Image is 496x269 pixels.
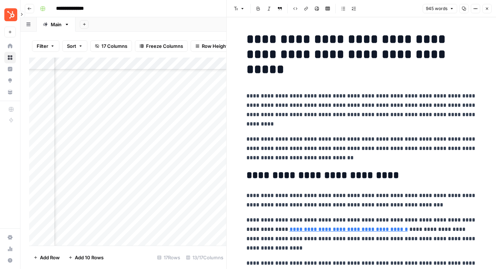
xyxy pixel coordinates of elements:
[51,21,62,28] div: Main
[4,86,16,98] a: Your Data
[64,252,108,263] button: Add 10 Rows
[62,40,87,52] button: Sort
[37,17,76,32] a: Main
[4,232,16,243] a: Settings
[202,42,228,50] span: Row Height
[90,40,132,52] button: 17 Columns
[4,52,16,63] a: Browse
[37,42,48,50] span: Filter
[4,6,16,24] button: Workspace: Tortured AI Dept.
[4,40,16,52] a: Home
[40,254,60,261] span: Add Row
[183,252,226,263] div: 13/17 Columns
[75,254,104,261] span: Add 10 Rows
[67,42,76,50] span: Sort
[4,243,16,255] a: Usage
[154,252,183,263] div: 17 Rows
[101,42,127,50] span: 17 Columns
[423,4,457,13] button: 945 words
[191,40,232,52] button: Row Height
[4,63,16,75] a: Insights
[4,8,17,21] img: Tortured AI Dept. Logo
[32,40,59,52] button: Filter
[29,252,64,263] button: Add Row
[4,255,16,266] button: Help + Support
[4,75,16,86] a: Opportunities
[426,5,447,12] span: 945 words
[135,40,188,52] button: Freeze Columns
[146,42,183,50] span: Freeze Columns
